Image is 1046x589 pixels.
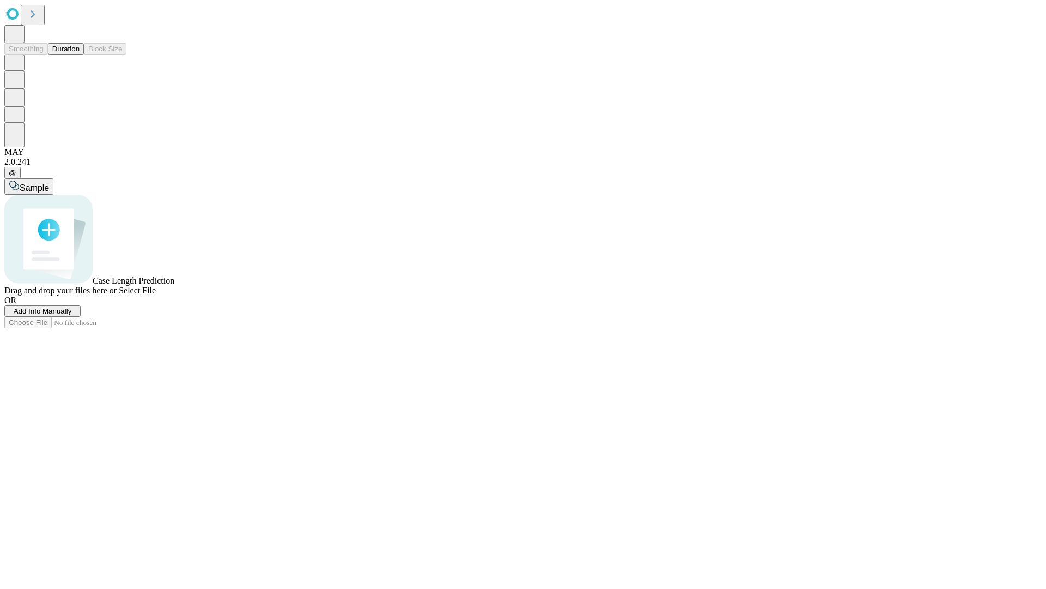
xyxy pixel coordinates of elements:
[4,178,53,195] button: Sample
[4,147,1042,157] div: MAY
[48,43,84,55] button: Duration
[93,276,174,285] span: Case Length Prediction
[9,169,16,177] span: @
[4,157,1042,167] div: 2.0.241
[20,183,49,193] span: Sample
[4,296,16,305] span: OR
[4,167,21,178] button: @
[4,305,81,317] button: Add Info Manually
[4,43,48,55] button: Smoothing
[84,43,126,55] button: Block Size
[14,307,72,315] span: Add Info Manually
[4,286,117,295] span: Drag and drop your files here or
[119,286,156,295] span: Select File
